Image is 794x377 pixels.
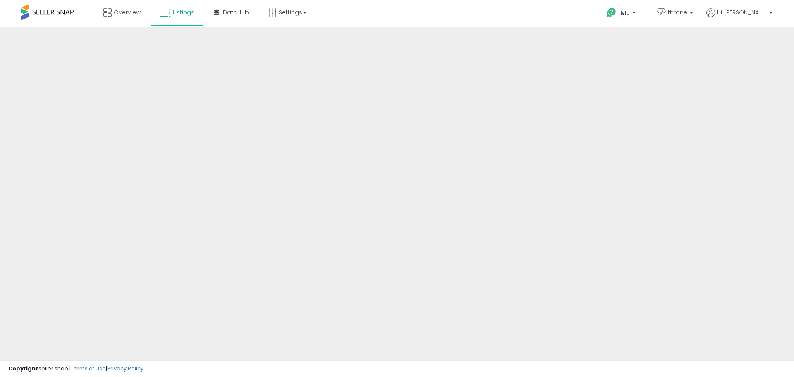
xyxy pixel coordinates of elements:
i: Get Help [606,7,617,18]
span: Listings [173,8,194,17]
a: Privacy Policy [107,365,143,372]
strong: Copyright [8,365,38,372]
span: Hi [PERSON_NAME] [717,8,767,17]
span: DataHub [223,8,249,17]
span: Overview [114,8,141,17]
a: Terms of Use [71,365,106,372]
div: seller snap | | [8,365,143,373]
span: Help [619,10,630,17]
a: Help [600,1,644,27]
span: throne [668,8,687,17]
a: Hi [PERSON_NAME] [706,8,772,27]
